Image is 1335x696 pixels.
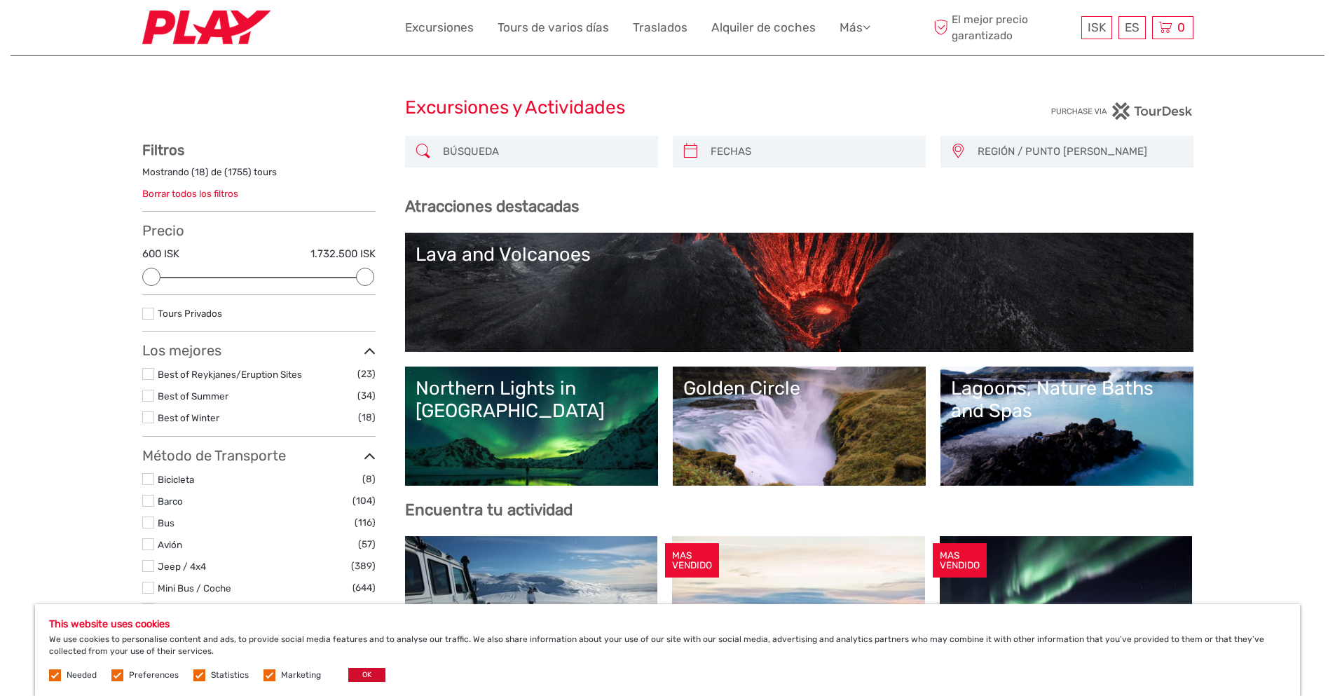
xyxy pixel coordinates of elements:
[358,409,376,425] span: (18)
[362,471,376,487] span: (8)
[951,377,1183,475] a: Lagoons, Nature Baths and Spas
[1118,16,1146,39] div: ES
[683,377,915,400] div: Golden Circle
[142,447,376,464] h3: Método de Transporte
[158,308,222,319] a: Tours Privados
[158,496,183,507] a: Barco
[711,18,816,38] a: Alquiler de coches
[228,165,248,179] label: 1755
[49,618,1286,630] h5: This website uses cookies
[633,18,687,38] a: Traslados
[142,247,179,261] label: 600 ISK
[158,369,302,380] a: Best of Reykjanes/Eruption Sites
[357,366,376,382] span: (23)
[437,139,651,164] input: BÚSQUEDA
[158,517,174,528] a: Bus
[142,342,376,359] h3: Los mejores
[142,142,184,158] strong: Filtros
[158,539,182,550] a: Avión
[20,25,158,36] p: We're away right now. Please check back later!
[933,543,987,578] div: MAS VENDIDO
[1175,20,1187,34] span: 0
[348,668,385,682] button: OK
[405,97,931,119] h1: Excursiones y Actividades
[416,243,1183,341] a: Lava and Volcanoes
[498,18,609,38] a: Tours de varios días
[405,500,573,519] b: Encuentra tu actividad
[158,390,228,402] a: Best of Summer
[158,582,231,594] a: Mini Bus / Coche
[358,536,376,552] span: (57)
[352,493,376,509] span: (104)
[1050,102,1193,120] img: PurchaseViaTourDesk.png
[67,669,97,681] label: Needed
[357,388,376,404] span: (34)
[840,18,870,38] a: Más
[158,561,206,572] a: Jeep / 4x4
[158,412,219,423] a: Best of Winter
[129,669,179,681] label: Preferences
[355,514,376,531] span: (116)
[351,558,376,574] span: (389)
[158,474,194,485] a: Bicicleta
[161,22,178,39] button: Open LiveChat chat widget
[931,12,1078,43] span: El mejor precio garantizado
[142,11,271,45] img: Fly Play
[352,580,376,596] span: (644)
[705,139,919,164] input: FECHAS
[310,247,376,261] label: 1.732.500 ISK
[35,604,1300,696] div: We use cookies to personalise content and ads, to provide social media features and to analyse ou...
[683,377,915,475] a: Golden Circle
[142,165,376,187] div: Mostrando ( ) de ( ) tours
[142,222,376,239] h3: Precio
[951,377,1183,423] div: Lagoons, Nature Baths and Spas
[281,669,321,681] label: Marketing
[211,669,249,681] label: Statistics
[1088,20,1106,34] span: ISK
[665,543,719,578] div: MAS VENDIDO
[405,197,579,216] b: Atracciones destacadas
[416,377,648,423] div: Northern Lights in [GEOGRAPHIC_DATA]
[971,140,1186,163] button: REGIÓN / PUNTO [PERSON_NAME]
[405,18,474,38] a: Excursiones
[416,377,648,475] a: Northern Lights in [GEOGRAPHIC_DATA]
[195,165,205,179] label: 18
[353,601,376,617] span: (169)
[416,243,1183,266] div: Lava and Volcanoes
[142,188,238,199] a: Borrar todos los filtros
